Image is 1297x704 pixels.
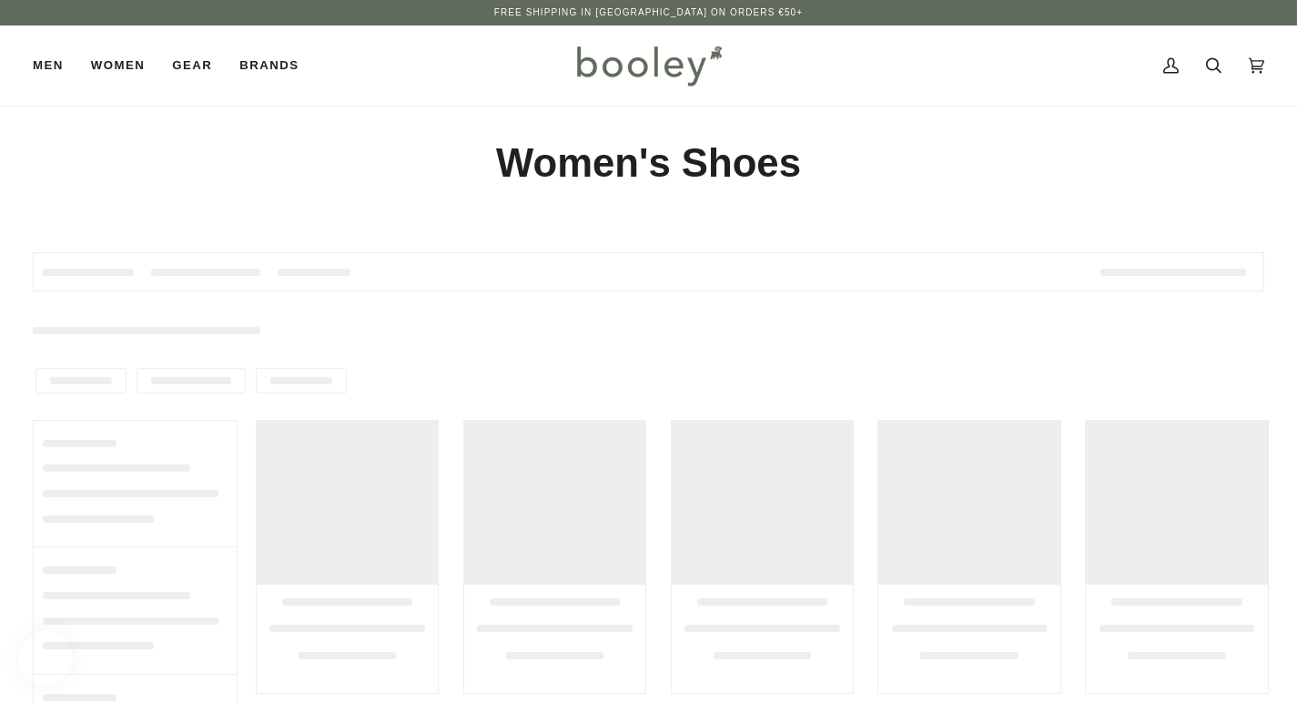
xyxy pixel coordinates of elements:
span: Gear [172,56,212,75]
span: Brands [239,56,299,75]
a: Women [77,26,158,106]
a: Gear [158,26,226,106]
a: Brands [226,26,312,106]
iframe: Button to open loyalty program pop-up [18,631,73,686]
p: Free Shipping in [GEOGRAPHIC_DATA] on Orders €50+ [494,5,803,20]
span: Men [33,56,64,75]
span: Women [91,56,145,75]
h1: Women's Shoes [33,138,1264,189]
img: Booley [569,39,728,92]
a: Men [33,26,77,106]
